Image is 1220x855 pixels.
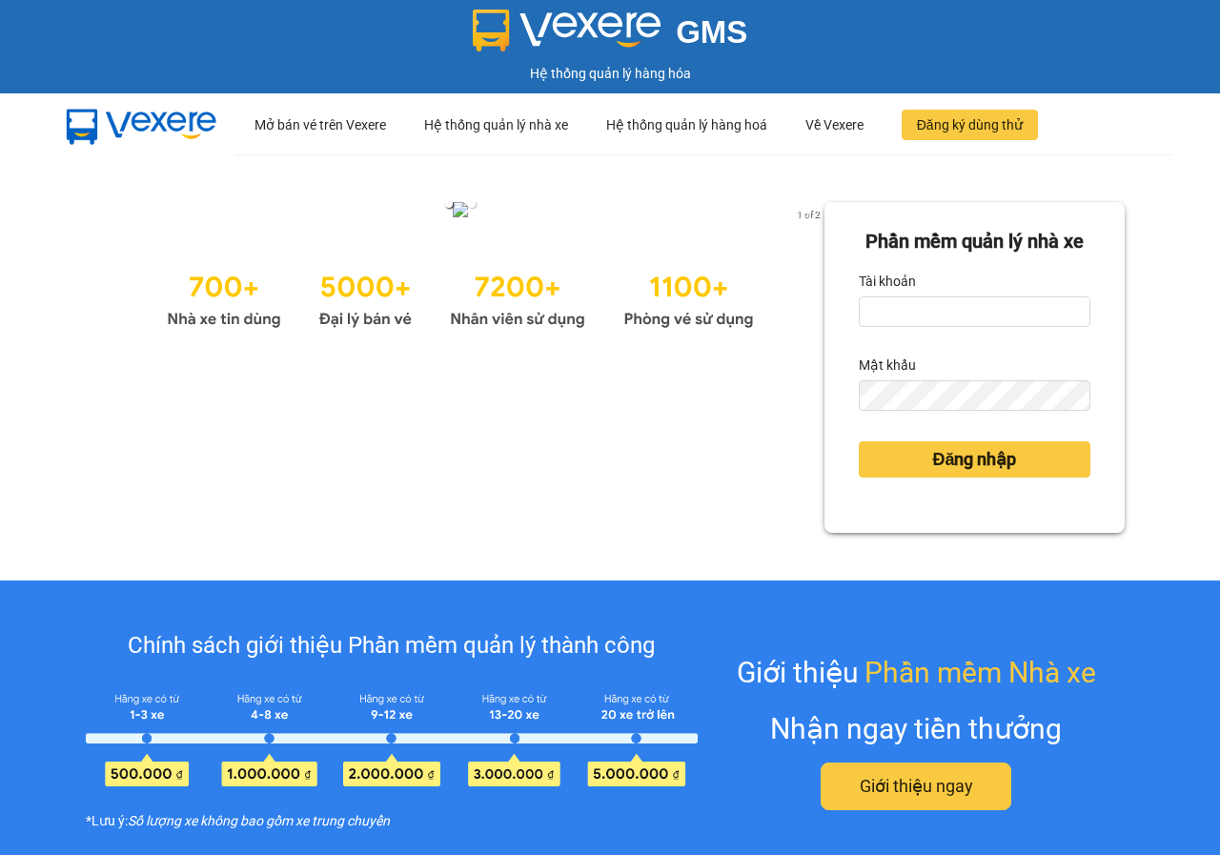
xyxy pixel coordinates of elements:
span: Phần mềm Nhà xe [864,650,1096,695]
button: Giới thiệu ngay [821,763,1011,810]
div: Mở bán vé trên Vexere [254,94,386,155]
div: Về Vexere [805,94,864,155]
div: *Lưu ý: [86,810,698,831]
a: GMS [473,29,748,44]
img: Statistics.png [167,261,754,334]
div: Nhận ngay tiền thưởng [770,706,1062,751]
li: slide item 2 [468,200,476,208]
span: GMS [676,14,747,50]
input: Tài khoản [859,296,1090,327]
div: Hệ thống quản lý nhà xe [424,94,568,155]
div: Phần mềm quản lý nhà xe [859,227,1090,256]
p: 1 of 2 [791,202,824,227]
button: next slide / item [798,202,824,223]
button: Đăng nhập [859,441,1090,478]
button: Đăng ký dùng thử [902,110,1038,140]
button: previous slide / item [95,202,122,223]
img: logo 2 [473,10,661,51]
label: Mật khẩu [859,350,916,380]
span: Giới thiệu ngay [860,773,973,800]
li: slide item 1 [445,200,453,208]
label: Tài khoản [859,266,916,296]
img: policy-intruduce-detail.png [86,688,698,786]
i: Số lượng xe không bao gồm xe trung chuyển [128,810,390,831]
div: Giới thiệu [737,650,1096,695]
input: Mật khẩu [859,380,1090,411]
img: mbUUG5Q.png [48,94,235,156]
span: Đăng nhập [932,446,1016,473]
div: Hệ thống quản lý hàng hoá [606,94,767,155]
div: Hệ thống quản lý hàng hóa [5,63,1215,84]
span: Đăng ký dùng thử [917,114,1023,135]
div: Chính sách giới thiệu Phần mềm quản lý thành công [86,628,698,664]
